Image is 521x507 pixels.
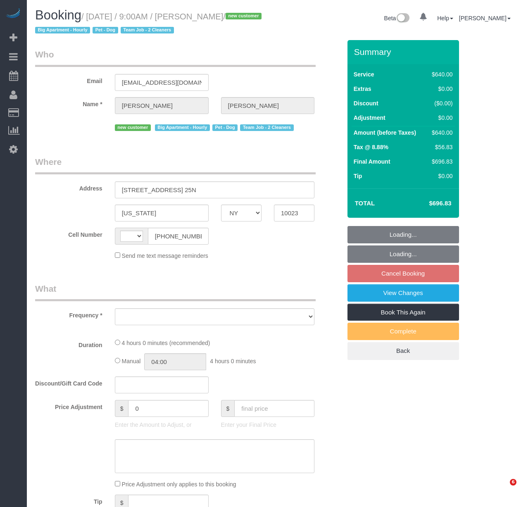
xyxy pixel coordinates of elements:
span: $ [115,400,128,417]
label: Tax @ 8.88% [354,143,388,151]
label: Extras [354,85,371,93]
label: Service [354,70,374,79]
p: Enter your Final Price [221,421,315,429]
label: Discount [354,99,378,107]
span: 4 hours 0 minutes [210,358,256,364]
label: Tip [354,172,362,180]
a: Help [437,15,453,21]
img: Automaid Logo [5,8,21,20]
img: New interface [396,13,409,24]
span: Send me text message reminders [122,252,208,259]
h3: Summary [354,47,455,57]
input: Cell Number [148,228,209,245]
span: Team Job - 2 Cleaners [240,124,293,131]
input: final price [234,400,314,417]
h4: $696.83 [404,200,451,207]
div: $0.00 [428,172,452,180]
div: $696.83 [428,157,452,166]
span: Booking [35,8,81,22]
div: $0.00 [428,114,452,122]
label: Discount/Gift Card Code [29,376,109,388]
span: 6 [510,479,516,486]
label: Name * [29,97,109,108]
input: City [115,205,209,221]
span: Pet - Dog [93,27,118,33]
span: new customer [115,124,151,131]
span: Pet - Dog [212,124,238,131]
small: / [DATE] / 9:00AM / [PERSON_NAME] [35,12,264,35]
iframe: Intercom live chat [493,479,513,499]
input: Email [115,74,209,91]
a: Back [347,342,459,359]
label: Cell Number [29,228,109,239]
label: Adjustment [354,114,385,122]
div: ($0.00) [428,99,452,107]
legend: Who [35,48,316,67]
input: Last Name [221,97,315,114]
label: Price Adjustment [29,400,109,411]
div: $640.00 [428,129,452,137]
span: new customer [226,13,262,19]
legend: What [35,283,316,301]
a: Beta [384,15,410,21]
div: $640.00 [428,70,452,79]
a: View Changes [347,284,459,302]
input: First Name [115,97,209,114]
div: $56.83 [428,143,452,151]
label: Address [29,181,109,193]
span: $ [221,400,235,417]
span: Big Apartment - Hourly [35,27,90,33]
label: Frequency * [29,308,109,319]
a: Book This Again [347,304,459,321]
label: Final Amount [354,157,390,166]
div: $0.00 [428,85,452,93]
label: Duration [29,338,109,349]
input: Zip Code [274,205,314,221]
p: Enter the Amount to Adjust, or [115,421,209,429]
label: Tip [29,495,109,506]
span: 4 hours 0 minutes (recommended) [122,340,210,346]
span: Team Job - 2 Cleaners [121,27,174,33]
span: Price Adjustment only applies to this booking [122,481,236,488]
legend: Where [35,156,316,174]
label: Amount (before Taxes) [354,129,416,137]
span: Big Apartment - Hourly [155,124,210,131]
a: [PERSON_NAME] [459,15,511,21]
span: Manual [122,358,141,364]
strong: Total [355,200,375,207]
label: Email [29,74,109,85]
